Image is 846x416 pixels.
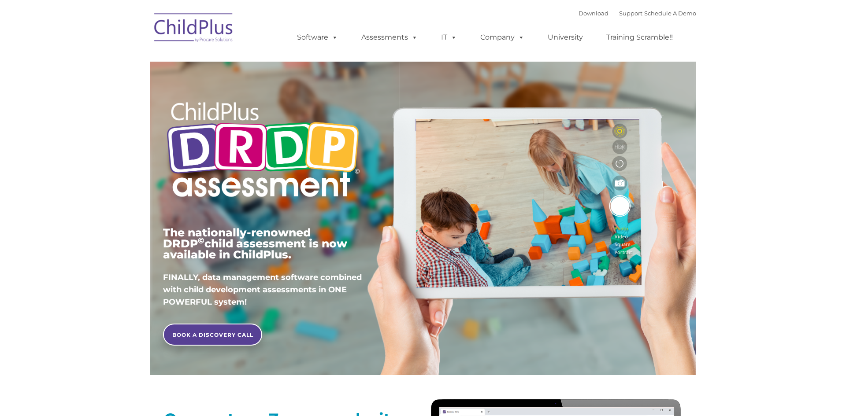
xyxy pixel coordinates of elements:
a: Support [619,10,642,17]
a: University [539,29,592,46]
a: Software [288,29,347,46]
a: Training Scramble!! [597,29,682,46]
a: IT [432,29,466,46]
a: Schedule A Demo [644,10,696,17]
img: ChildPlus by Procare Solutions [150,7,238,51]
span: The nationally-renowned DRDP child assessment is now available in ChildPlus. [163,226,347,261]
span: FINALLY, data management software combined with child development assessments in ONE POWERFUL sys... [163,272,362,307]
a: Company [471,29,533,46]
a: Assessments [352,29,427,46]
img: Copyright - DRDP Logo Light [163,90,363,212]
sup: © [198,236,204,246]
a: Download [579,10,609,17]
font: | [579,10,696,17]
a: BOOK A DISCOVERY CALL [163,324,262,346]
